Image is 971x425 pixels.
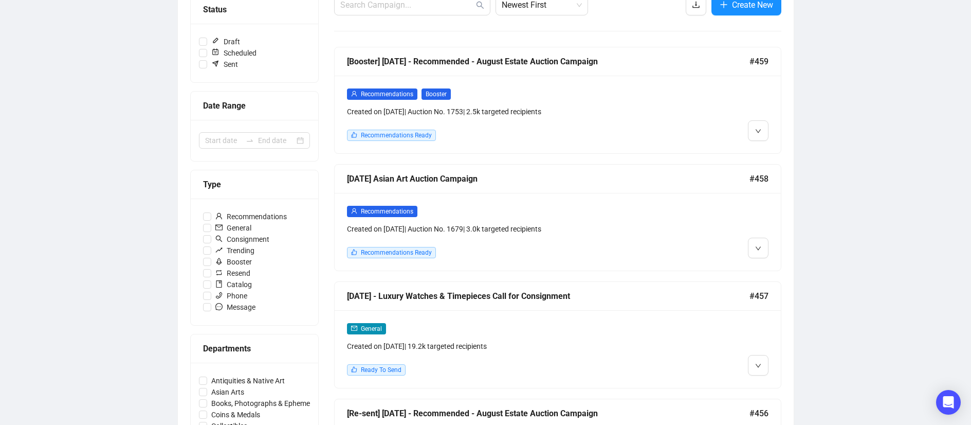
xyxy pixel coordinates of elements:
span: #458 [749,172,768,185]
span: down [755,363,761,369]
span: Sent [207,59,242,70]
span: user [215,213,223,220]
span: Books, Photographs & Ephemera [207,398,321,409]
span: Phone [211,290,251,302]
span: Ready To Send [361,366,401,374]
span: Recommendations Ready [361,249,432,256]
span: General [361,325,382,332]
span: rocket [215,258,223,265]
div: Open Intercom Messenger [936,390,961,415]
span: Catalog [211,279,256,290]
input: Start date [205,135,242,146]
span: phone [215,292,223,299]
span: Scheduled [207,47,261,59]
span: like [351,132,357,138]
span: Asian Arts [207,386,248,398]
span: General [211,222,255,234]
span: message [215,303,223,310]
span: search [476,1,484,9]
div: Type [203,178,306,191]
span: user [351,208,357,214]
span: Recommendations [361,208,413,215]
div: Departments [203,342,306,355]
span: #459 [749,55,768,68]
a: [Booster] [DATE] - Recommended - August Estate Auction Campaign#459userRecommendationsBoosterCrea... [334,47,781,154]
a: [DATE] Asian Art Auction Campaign#458userRecommendationsCreated on [DATE]| Auction No. 1679| 3.0k... [334,164,781,271]
span: search [215,235,223,242]
div: Created on [DATE] | Auction No. 1753 | 2.5k targeted recipients [347,106,662,117]
div: Created on [DATE] | 19.2k targeted recipients [347,341,662,352]
span: to [246,136,254,145]
span: retweet [215,269,223,276]
span: download [692,1,700,9]
span: Booster [422,88,451,100]
span: book [215,280,223,288]
span: Trending [211,245,259,256]
span: #456 [749,407,768,420]
span: down [755,245,761,252]
div: [DATE] Asian Art Auction Campaign [347,172,749,185]
span: mail [215,224,223,231]
div: [Booster] [DATE] - Recommended - August Estate Auction Campaign [347,55,749,68]
span: Recommendations Ready [361,132,432,139]
span: Draft [207,36,244,47]
span: like [351,249,357,255]
span: user [351,91,357,97]
span: rise [215,246,223,254]
span: Antiquities & Native Art [207,375,289,386]
span: Message [211,302,260,313]
span: Recommendations [211,211,291,222]
span: Resend [211,268,254,279]
span: plus [720,1,728,9]
div: Created on [DATE] | Auction No. 1679 | 3.0k targeted recipients [347,223,662,235]
span: Coins & Medals [207,409,264,420]
span: #457 [749,290,768,303]
span: Recommendations [361,91,413,98]
div: [DATE] - Luxury Watches & Timepieces Call for Consignment [347,290,749,303]
span: Consignment [211,234,273,245]
span: Booster [211,256,256,268]
input: End date [258,135,295,146]
span: swap-right [246,136,254,145]
span: mail [351,325,357,331]
span: down [755,128,761,134]
div: [Re-sent] [DATE] - Recommended - August Estate Auction Campaign [347,407,749,420]
div: Status [203,3,306,16]
a: [DATE] - Luxury Watches & Timepieces Call for Consignment#457mailGeneralCreated on [DATE]| 19.2k ... [334,281,781,388]
span: like [351,366,357,373]
div: Date Range [203,99,306,112]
